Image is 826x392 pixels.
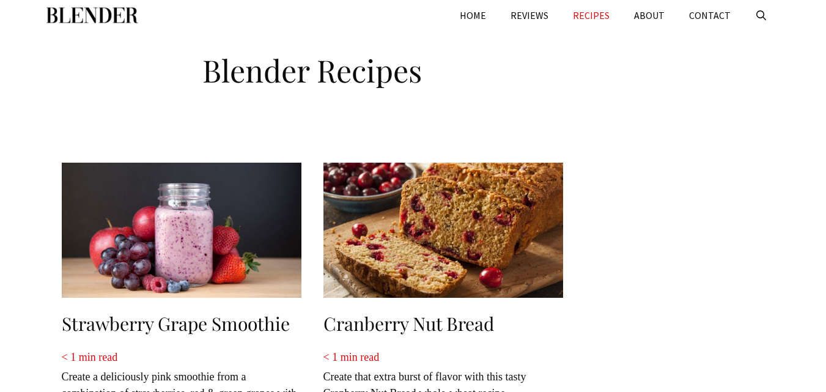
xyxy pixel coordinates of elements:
a: Strawberry Grape Smoothie [62,311,290,336]
span: < 1 [323,351,338,363]
h1: Blender Recipes [56,43,569,92]
span: min read [341,351,379,363]
img: Cranberry Nut Bread [323,163,563,298]
a: Cranberry Nut Bread [323,311,494,336]
img: Strawberry Grape Smoothie [62,163,301,298]
span: < 1 [62,351,76,363]
span: min read [79,351,117,363]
